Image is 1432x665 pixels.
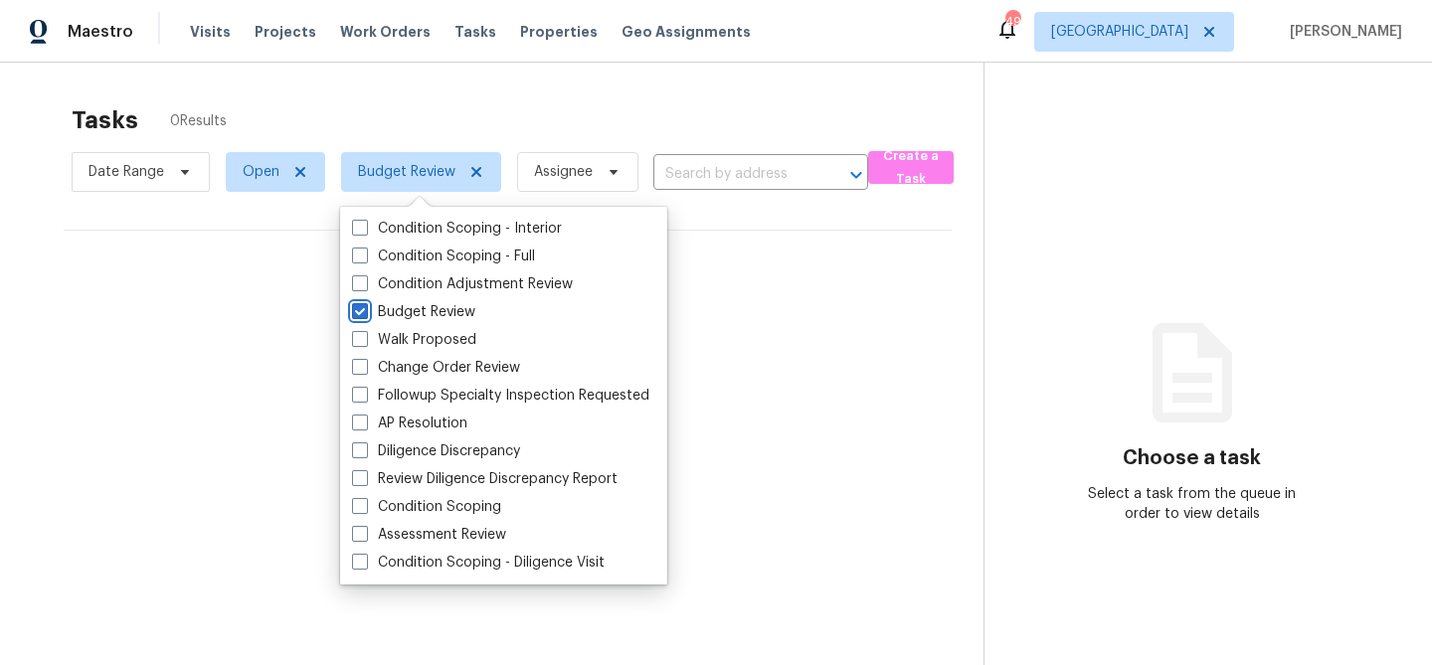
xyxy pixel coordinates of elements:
[352,414,467,433] label: AP Resolution
[653,159,812,190] input: Search by address
[243,162,279,182] span: Open
[340,22,431,42] span: Work Orders
[352,553,605,573] label: Condition Scoping - Diligence Visit
[89,162,164,182] span: Date Range
[878,145,944,191] span: Create a Task
[352,274,573,294] label: Condition Adjustment Review
[352,219,562,239] label: Condition Scoping - Interior
[868,151,954,184] button: Create a Task
[352,302,475,322] label: Budget Review
[520,22,598,42] span: Properties
[1123,448,1261,468] h3: Choose a task
[352,469,618,489] label: Review Diligence Discrepancy Report
[72,110,138,130] h2: Tasks
[352,497,501,517] label: Condition Scoping
[1088,484,1296,524] div: Select a task from the queue in order to view details
[190,22,231,42] span: Visits
[534,162,593,182] span: Assignee
[352,358,520,378] label: Change Order Review
[352,441,520,461] label: Diligence Discrepancy
[358,162,455,182] span: Budget Review
[255,22,316,42] span: Projects
[1051,22,1188,42] span: [GEOGRAPHIC_DATA]
[352,247,535,266] label: Condition Scoping - Full
[1005,12,1019,32] div: 49
[352,330,476,350] label: Walk Proposed
[170,111,227,131] span: 0 Results
[68,22,133,42] span: Maestro
[622,22,751,42] span: Geo Assignments
[842,161,870,189] button: Open
[352,525,506,545] label: Assessment Review
[1282,22,1402,42] span: [PERSON_NAME]
[454,25,496,39] span: Tasks
[352,386,649,406] label: Followup Specialty Inspection Requested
